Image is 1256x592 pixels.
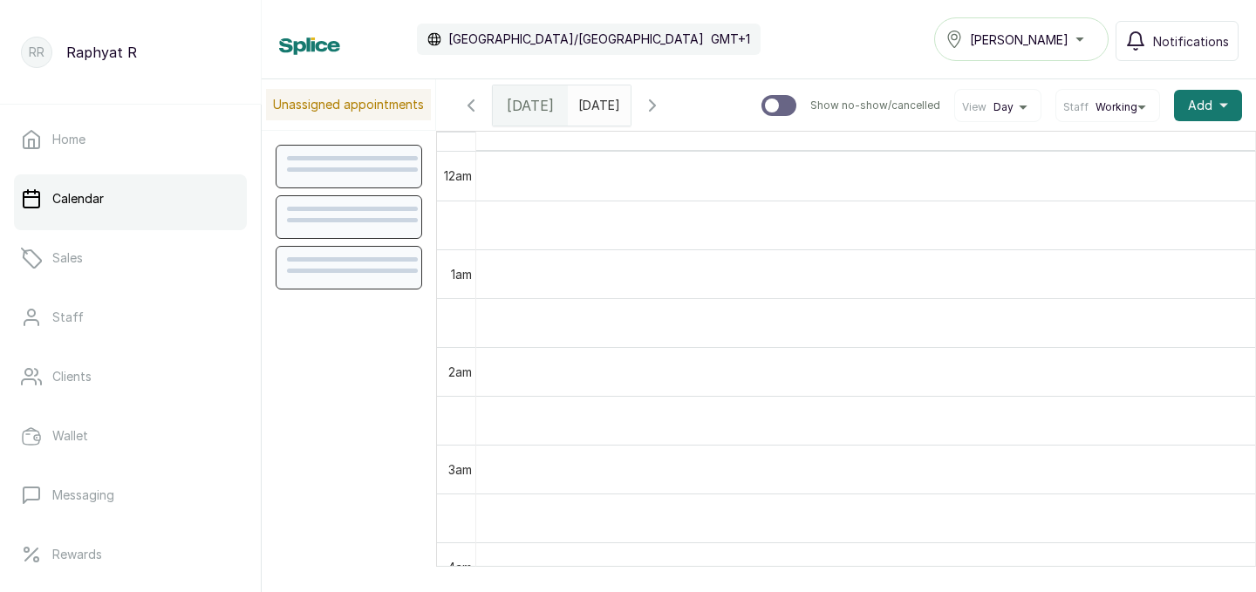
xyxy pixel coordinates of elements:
[1116,21,1239,61] button: Notifications
[962,100,1034,114] button: ViewDay
[934,17,1109,61] button: [PERSON_NAME]
[493,85,568,126] div: [DATE]
[14,115,247,164] a: Home
[1096,100,1137,114] span: Working
[52,546,102,563] p: Rewards
[1188,97,1212,114] span: Add
[444,558,475,576] div: 4am
[14,412,247,460] a: Wallet
[266,89,431,120] p: Unassigned appointments
[810,99,940,112] p: Show no-show/cancelled
[440,167,475,185] div: 12am
[52,487,114,504] p: Messaging
[970,31,1068,49] span: [PERSON_NAME]
[52,427,88,445] p: Wallet
[14,352,247,401] a: Clients
[993,100,1014,114] span: Day
[448,31,704,48] p: [GEOGRAPHIC_DATA]/[GEOGRAPHIC_DATA]
[1063,100,1152,114] button: StaffWorking
[14,293,247,342] a: Staff
[52,249,83,267] p: Sales
[1063,100,1089,114] span: Staff
[1153,32,1229,51] span: Notifications
[52,309,84,326] p: Staff
[507,95,554,116] span: [DATE]
[711,31,750,48] p: GMT+1
[14,471,247,520] a: Messaging
[447,265,475,283] div: 1am
[962,100,986,114] span: View
[14,530,247,579] a: Rewards
[445,363,475,381] div: 2am
[52,368,92,385] p: Clients
[14,234,247,282] a: Sales
[66,42,137,63] p: Raphyat R
[52,131,85,148] p: Home
[1174,90,1242,121] button: Add
[52,190,104,208] p: Calendar
[14,174,247,223] a: Calendar
[29,44,44,61] p: RR
[445,460,475,479] div: 3am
